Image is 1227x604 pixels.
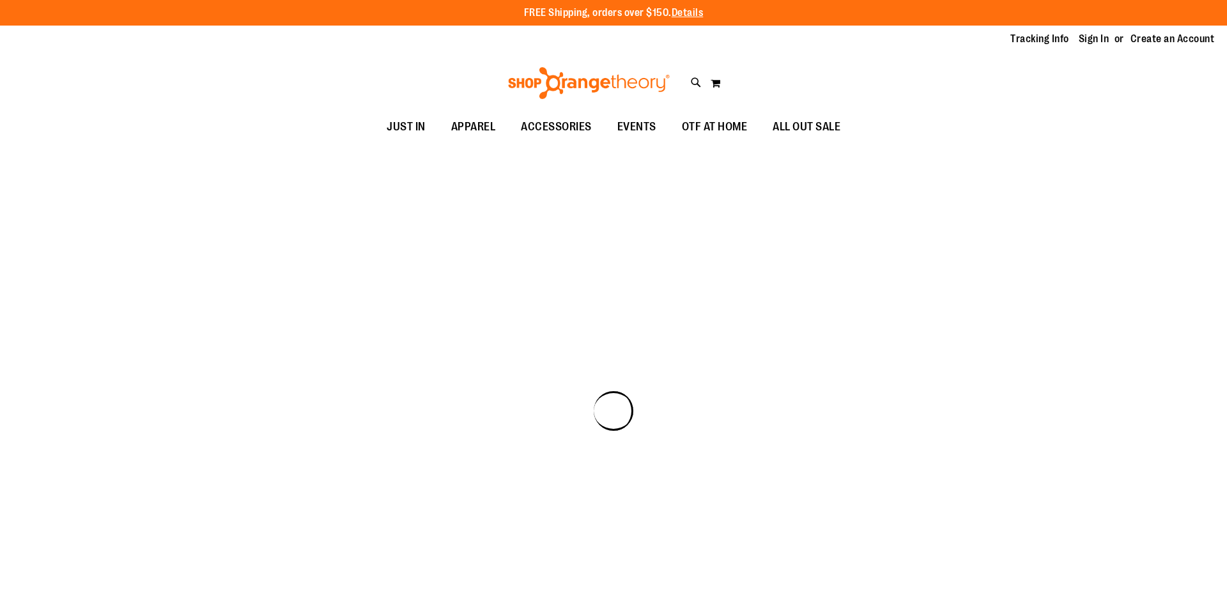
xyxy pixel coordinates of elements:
span: ACCESSORIES [521,112,592,141]
span: JUST IN [387,112,426,141]
a: Create an Account [1131,32,1215,46]
span: EVENTS [617,112,656,141]
a: EVENTS [605,112,669,142]
a: Sign In [1079,32,1109,46]
a: Tracking Info [1010,32,1069,46]
span: OTF AT HOME [682,112,748,141]
a: ACCESSORIES [508,112,605,142]
a: ALL OUT SALE [760,112,853,142]
a: APPAREL [438,112,509,142]
a: JUST IN [374,112,438,142]
span: ALL OUT SALE [773,112,840,141]
a: OTF AT HOME [669,112,760,142]
p: FREE Shipping, orders over $150. [524,6,704,20]
a: Details [672,7,704,19]
img: Shop Orangetheory [506,67,672,99]
span: APPAREL [451,112,496,141]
